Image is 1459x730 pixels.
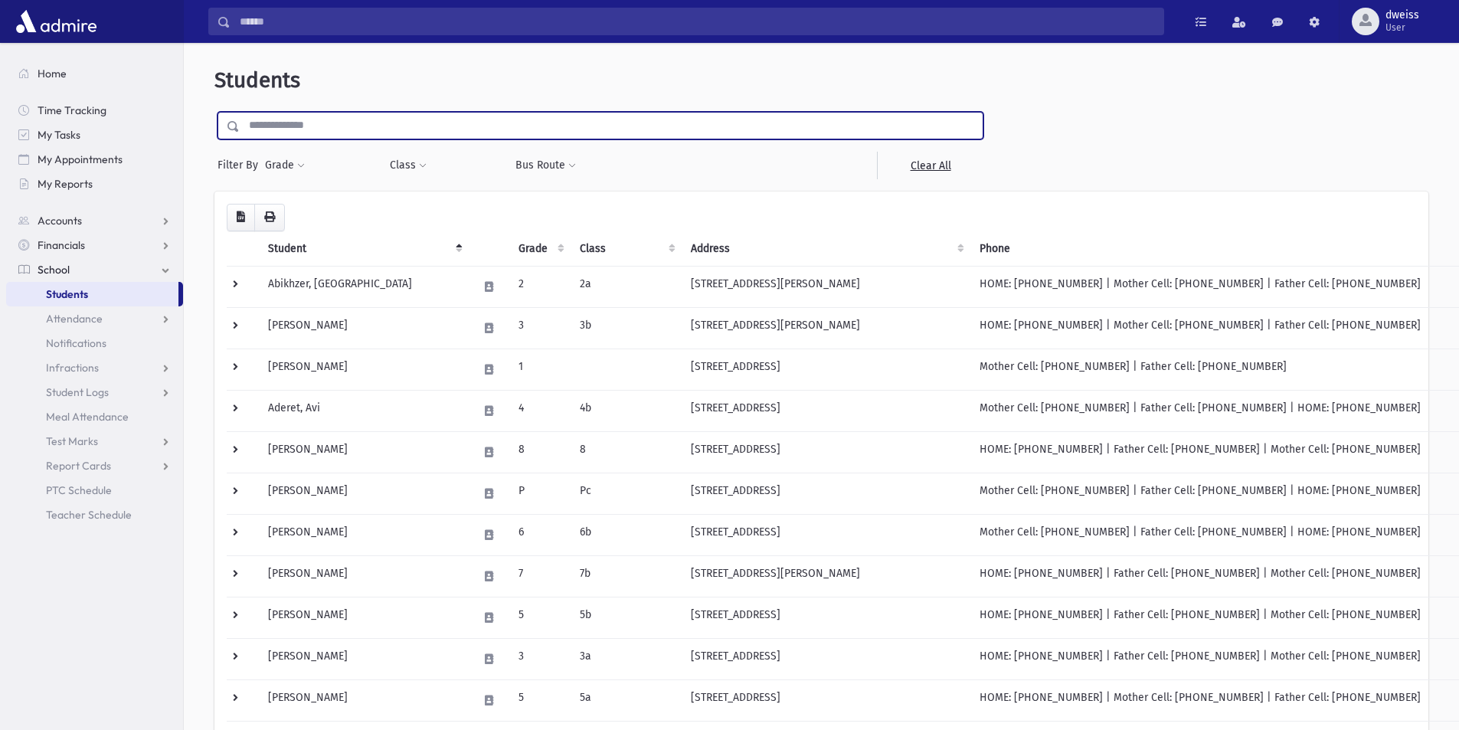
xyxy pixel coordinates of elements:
span: My Reports [38,177,93,191]
span: Test Marks [46,434,98,448]
a: Report Cards [6,453,183,478]
td: [PERSON_NAME] [259,307,469,349]
td: [PERSON_NAME] [259,597,469,638]
td: [STREET_ADDRESS] [682,514,970,555]
td: 4 [509,390,571,431]
td: 2a [571,266,682,307]
th: Student: activate to sort column descending [259,231,469,267]
td: 3a [571,638,682,679]
button: Print [254,204,285,231]
td: 5 [509,679,571,721]
a: Teacher Schedule [6,502,183,527]
a: Financials [6,233,183,257]
span: Students [46,287,88,301]
button: Bus Route [515,152,577,179]
span: Notifications [46,336,106,350]
td: [PERSON_NAME] [259,638,469,679]
span: Teacher Schedule [46,508,132,522]
button: Grade [264,152,306,179]
a: Accounts [6,208,183,233]
a: My Tasks [6,123,183,147]
a: Student Logs [6,380,183,404]
a: Clear All [877,152,983,179]
td: 2 [509,266,571,307]
span: My Appointments [38,152,123,166]
span: Meal Attendance [46,410,129,424]
td: [STREET_ADDRESS] [682,679,970,721]
a: PTC Schedule [6,478,183,502]
span: Time Tracking [38,103,106,117]
a: My Reports [6,172,183,196]
td: 8 [571,431,682,473]
span: Attendance [46,312,103,326]
span: Infractions [46,361,99,375]
td: 5b [571,597,682,638]
td: 5a [571,679,682,721]
span: Filter By [218,157,264,173]
td: [PERSON_NAME] [259,349,469,390]
td: Abikhzer, [GEOGRAPHIC_DATA] [259,266,469,307]
th: Class: activate to sort column ascending [571,231,682,267]
span: Student Logs [46,385,109,399]
td: 3 [509,638,571,679]
td: [STREET_ADDRESS][PERSON_NAME] [682,555,970,597]
span: Accounts [38,214,82,228]
td: Aderet, Avi [259,390,469,431]
td: 3b [571,307,682,349]
a: Home [6,61,183,86]
td: 7 [509,555,571,597]
span: School [38,263,70,277]
a: School [6,257,183,282]
td: [PERSON_NAME] [259,473,469,514]
a: My Appointments [6,147,183,172]
td: 3 [509,307,571,349]
a: Notifications [6,331,183,355]
span: My Tasks [38,128,80,142]
td: 7b [571,555,682,597]
td: P [509,473,571,514]
td: [STREET_ADDRESS] [682,390,970,431]
td: 6 [509,514,571,555]
td: [STREET_ADDRESS] [682,431,970,473]
td: Pc [571,473,682,514]
a: Infractions [6,355,183,380]
a: Attendance [6,306,183,331]
span: User [1385,21,1419,34]
td: [STREET_ADDRESS] [682,638,970,679]
td: 8 [509,431,571,473]
a: Students [6,282,178,306]
td: [STREET_ADDRESS] [682,473,970,514]
img: AdmirePro [12,6,100,37]
th: Grade: activate to sort column ascending [509,231,571,267]
span: Students [214,67,300,93]
button: Class [389,152,427,179]
td: 1 [509,349,571,390]
button: CSV [227,204,255,231]
td: [PERSON_NAME] [259,679,469,721]
span: Report Cards [46,459,111,473]
td: 4b [571,390,682,431]
td: [PERSON_NAME] [259,431,469,473]
a: Test Marks [6,429,183,453]
td: [STREET_ADDRESS] [682,349,970,390]
th: Address: activate to sort column ascending [682,231,970,267]
span: PTC Schedule [46,483,112,497]
input: Search [231,8,1163,35]
td: 6b [571,514,682,555]
td: [STREET_ADDRESS][PERSON_NAME] [682,307,970,349]
span: Financials [38,238,85,252]
a: Time Tracking [6,98,183,123]
td: [PERSON_NAME] [259,555,469,597]
span: dweiss [1385,9,1419,21]
span: Home [38,67,67,80]
td: [PERSON_NAME] [259,514,469,555]
td: [STREET_ADDRESS][PERSON_NAME] [682,266,970,307]
td: [STREET_ADDRESS] [682,597,970,638]
a: Meal Attendance [6,404,183,429]
td: 5 [509,597,571,638]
